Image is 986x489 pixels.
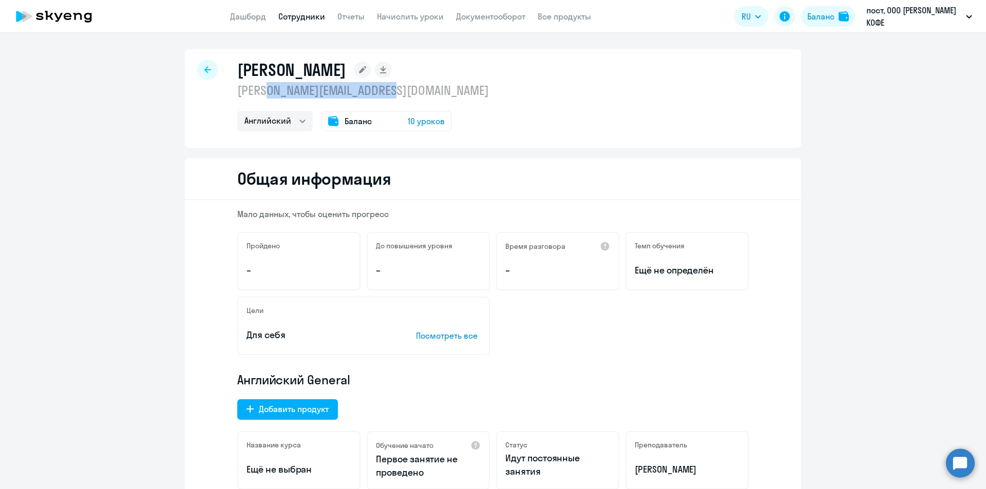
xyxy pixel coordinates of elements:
p: Для себя [246,328,384,342]
p: Посмотреть все [416,329,481,342]
button: RU [734,6,768,27]
h5: Цели [246,306,263,315]
button: Балансbalance [801,6,855,27]
p: [PERSON_NAME][EMAIL_ADDRESS][DOMAIN_NAME] [237,82,489,99]
p: Первое занятие не проведено [376,453,481,479]
span: Английский General [237,371,350,388]
span: 10 уроков [408,115,445,127]
img: balance [839,11,849,22]
p: – [376,264,481,277]
h5: Пройдено [246,241,280,250]
a: Все продукты [538,11,591,22]
h5: Время разговора [505,242,565,251]
h5: До повышения уровня [376,241,452,250]
h5: Название курса [246,440,301,449]
a: Отчеты [337,11,365,22]
p: Идут постоянные занятия [505,452,610,478]
a: Документооборот [456,11,525,22]
p: – [505,264,610,277]
span: Ещё не определён [635,264,739,277]
h1: [PERSON_NAME] [237,60,346,80]
button: пост, ООО [PERSON_NAME] КОФЕ [861,4,977,29]
button: Добавить продукт [237,399,338,420]
p: Мало данных, чтобы оценить прогресс [237,208,749,220]
h5: Статус [505,440,527,449]
a: Начислить уроки [377,11,444,22]
a: Сотрудники [278,11,325,22]
p: [PERSON_NAME] [635,463,739,476]
p: пост, ООО [PERSON_NAME] КОФЕ [866,4,962,29]
p: – [246,264,351,277]
a: Дашборд [230,11,266,22]
h2: Общая информация [237,168,391,189]
p: Ещё не выбран [246,463,351,476]
h5: Темп обучения [635,241,685,250]
span: Баланс [345,115,372,127]
div: Баланс [807,10,835,23]
div: Добавить продукт [259,403,329,415]
span: RU [742,10,751,23]
h5: Обучение начато [376,441,433,450]
h5: Преподаватель [635,440,687,449]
